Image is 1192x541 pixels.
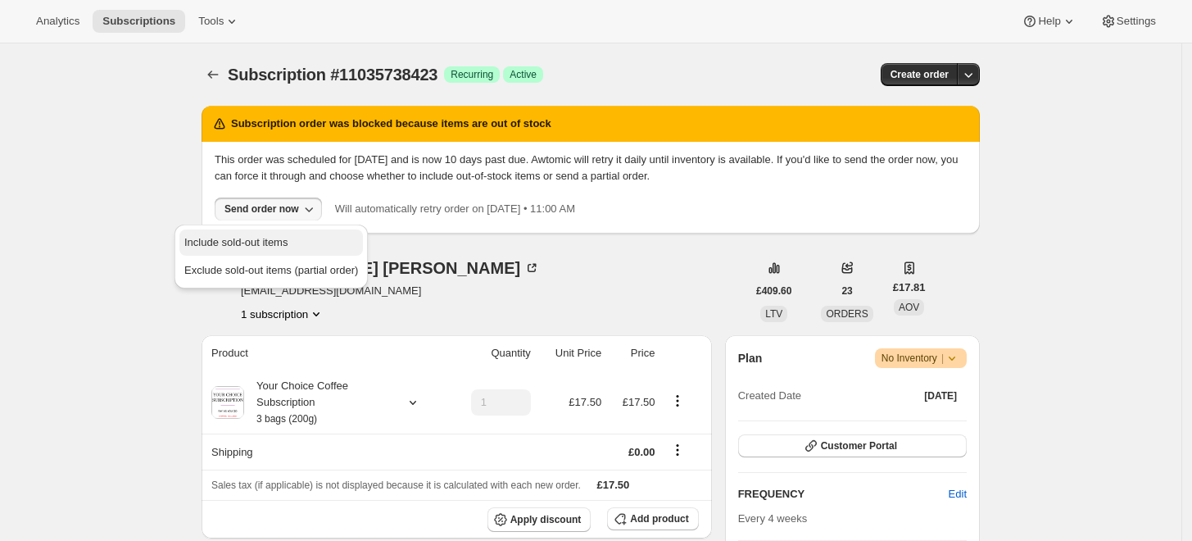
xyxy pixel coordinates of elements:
[211,480,581,491] span: Sales tax (if applicable) is not displayed because it is calculated with each new order.
[487,507,591,532] button: Apply discount
[215,198,322,220] button: Send order now
[941,352,944,365] span: |
[664,441,691,459] button: Shipping actions
[184,264,358,276] span: Exclude sold-out items (partial order)
[738,388,801,404] span: Created Date
[882,350,960,366] span: No Inventory
[211,386,244,419] img: product img
[256,413,317,425] small: 3 bags (200g)
[738,434,967,457] button: Customer Portal
[241,283,540,299] span: [EMAIL_ADDRESS][DOMAIN_NAME]
[231,116,551,132] h2: Subscription order was blocked because items are out of stock
[738,512,808,525] span: Every 4 weeks
[228,66,437,84] span: Subscription #11035738423
[510,68,537,81] span: Active
[738,350,763,366] h2: Plan
[569,396,601,408] span: £17.50
[448,335,536,371] th: Quantity
[765,308,782,320] span: LTV
[924,389,957,402] span: [DATE]
[628,446,655,458] span: £0.00
[949,486,967,502] span: Edit
[335,201,575,217] p: Will automatically retry order on [DATE] • 11:00 AM
[914,384,967,407] button: [DATE]
[841,284,852,298] span: 23
[241,306,324,322] button: Product actions
[939,481,977,507] button: Edit
[244,378,392,427] div: Your Choice Coffee Subscription
[1117,15,1156,28] span: Settings
[224,202,299,216] div: Send order now
[26,10,89,33] button: Analytics
[606,335,659,371] th: Price
[826,308,868,320] span: ORDERS
[891,68,949,81] span: Create order
[756,284,791,298] span: £409.60
[102,15,175,28] span: Subscriptions
[202,434,448,470] th: Shipping
[215,152,967,184] p: This order was scheduled for [DATE] and is now 10 days past due. Awtomic will retry it daily unti...
[198,15,224,28] span: Tools
[202,335,448,371] th: Product
[597,479,630,491] span: £17.50
[881,63,959,86] button: Create order
[893,280,926,296] span: £17.81
[1038,15,1060,28] span: Help
[746,280,801,302] button: £409.60
[451,68,493,81] span: Recurring
[241,260,540,276] div: [PERSON_NAME] [PERSON_NAME]
[630,512,688,525] span: Add product
[1090,10,1166,33] button: Settings
[188,10,250,33] button: Tools
[738,486,949,502] h2: FREQUENCY
[536,335,606,371] th: Unit Price
[93,10,185,33] button: Subscriptions
[510,513,582,526] span: Apply discount
[607,507,698,530] button: Add product
[184,236,288,248] span: Include sold-out items
[821,439,897,452] span: Customer Portal
[832,280,862,302] button: 23
[623,396,655,408] span: £17.50
[202,63,224,86] button: Subscriptions
[899,302,919,313] span: AOV
[36,15,79,28] span: Analytics
[1012,10,1086,33] button: Help
[664,392,691,410] button: Product actions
